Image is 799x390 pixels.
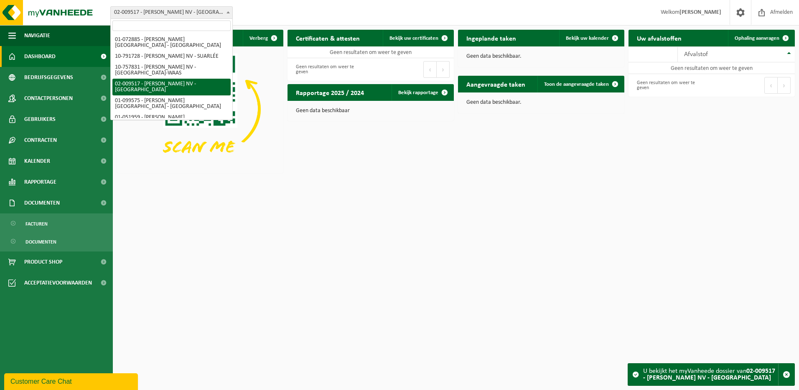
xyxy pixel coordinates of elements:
div: Geen resultaten om weer te geven [633,76,707,95]
span: Afvalstof [684,51,708,58]
span: Kalender [24,151,50,172]
a: Bekijk uw kalender [559,30,623,46]
span: Navigatie [24,25,50,46]
span: 02-009517 - EMELIA NV - GENT [110,6,233,19]
h2: Uw afvalstoffen [629,30,690,46]
h2: Aangevraagde taken [458,76,534,92]
span: 02-009517 - EMELIA NV - GENT [111,7,232,18]
button: Verberg [243,30,282,46]
a: Ophaling aanvragen [728,30,794,46]
div: U bekijkt het myVanheede dossier van [643,364,778,385]
a: Toon de aangevraagde taken [537,76,623,92]
p: Geen data beschikbaar. [466,100,616,105]
a: Documenten [2,233,111,249]
button: Previous [764,77,778,94]
li: 01-051959 - [PERSON_NAME] [GEOGRAPHIC_DATA] - [GEOGRAPHIC_DATA] [112,112,231,129]
span: Dashboard [24,46,56,67]
span: Facturen [25,216,48,232]
button: Previous [423,61,437,78]
span: Bedrijfsgegevens [24,67,73,88]
span: Gebruikers [24,109,56,130]
td: Geen resultaten om weer te geven [288,46,454,58]
td: Geen resultaten om weer te geven [629,62,795,74]
span: Documenten [24,192,60,213]
a: Bekijk uw certificaten [383,30,453,46]
strong: [PERSON_NAME] [679,9,721,15]
span: Ophaling aanvragen [735,36,779,41]
a: Facturen [2,216,111,231]
span: Documenten [25,234,56,250]
span: Contactpersonen [24,88,73,109]
li: 01-072885 - [PERSON_NAME] [GEOGRAPHIC_DATA] - [GEOGRAPHIC_DATA] [112,34,231,51]
span: Verberg [249,36,268,41]
li: 10-791728 - [PERSON_NAME] NV - SUARLÉE [112,51,231,62]
button: Next [437,61,450,78]
h2: Certificaten & attesten [288,30,368,46]
a: Bekijk rapportage [392,84,453,101]
span: Contracten [24,130,57,151]
span: Bekijk uw kalender [566,36,609,41]
h2: Rapportage 2025 / 2024 [288,84,372,100]
p: Geen data beschikbaar [296,108,445,114]
p: Geen data beschikbaar. [466,54,616,59]
span: Rapportage [24,172,56,192]
span: Bekijk uw certificaten [389,36,438,41]
iframe: chat widget [4,372,140,390]
button: Next [778,77,791,94]
span: Toon de aangevraagde taken [544,82,609,87]
li: 10-757831 - [PERSON_NAME] NV - [GEOGRAPHIC_DATA]-WAAS [112,62,231,79]
span: Acceptatievoorwaarden [24,272,92,293]
h2: Ingeplande taken [458,30,524,46]
span: Product Shop [24,251,62,272]
div: Geen resultaten om weer te geven [292,60,366,79]
strong: 02-009517 - [PERSON_NAME] NV - [GEOGRAPHIC_DATA] [643,368,775,381]
li: 02-009517 - [PERSON_NAME] NV - [GEOGRAPHIC_DATA] [112,79,231,95]
li: 01-099575 - [PERSON_NAME] [GEOGRAPHIC_DATA] - [GEOGRAPHIC_DATA] [112,95,231,112]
